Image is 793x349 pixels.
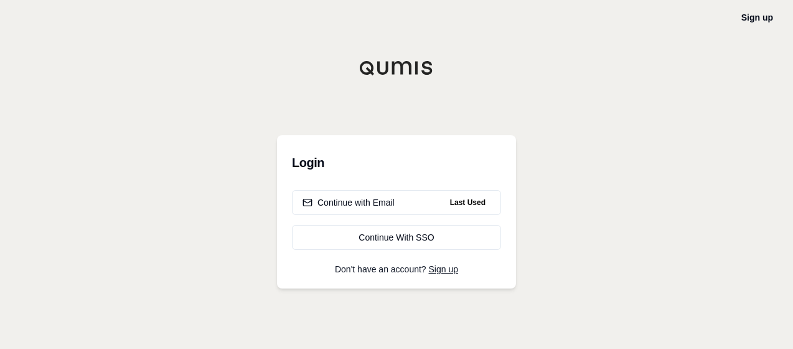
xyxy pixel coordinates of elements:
[741,12,773,22] a: Sign up
[292,265,501,274] p: Don't have an account?
[292,190,501,215] button: Continue with EmailLast Used
[359,60,434,75] img: Qumis
[429,264,458,274] a: Sign up
[445,195,490,210] span: Last Used
[303,231,490,244] div: Continue With SSO
[292,150,501,175] h3: Login
[303,196,395,209] div: Continue with Email
[292,225,501,250] a: Continue With SSO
